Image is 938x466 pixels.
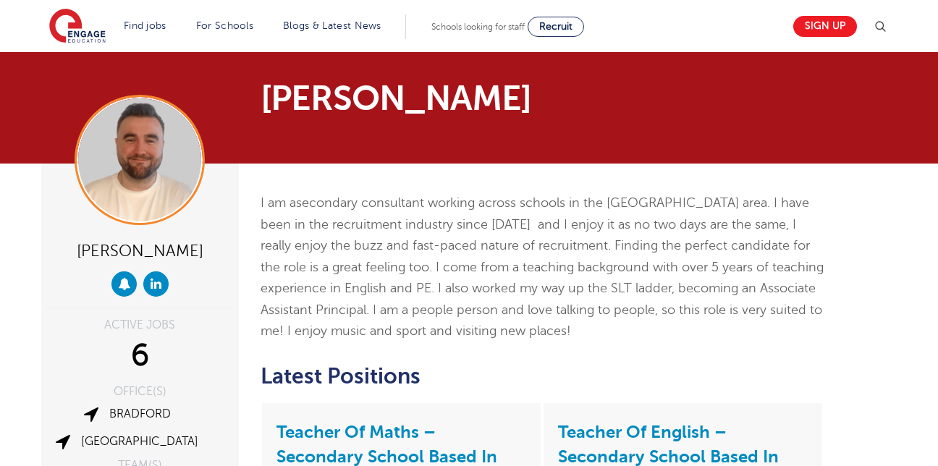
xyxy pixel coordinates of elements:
span: Recruit [539,21,572,32]
h1: [PERSON_NAME] [261,81,604,116]
h2: Latest Positions [261,364,824,389]
span: secondary consultant working across schools in the [GEOGRAPHIC_DATA] area. I have been in the rec... [261,195,824,338]
a: For Schools [196,20,253,31]
a: Recruit [528,17,584,37]
div: ACTIVE JOBS [52,319,228,331]
a: [GEOGRAPHIC_DATA] [81,435,198,448]
a: Find jobs [124,20,166,31]
span: Schools looking for staff [431,22,525,32]
div: [PERSON_NAME] [52,236,228,264]
div: 6 [52,338,228,374]
img: Engage Education [49,9,106,45]
p: I am a [261,192,824,342]
div: OFFICE(S) [52,386,228,397]
a: Blogs & Latest News [283,20,381,31]
a: Bradford [109,407,171,420]
a: Sign up [793,16,857,37]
